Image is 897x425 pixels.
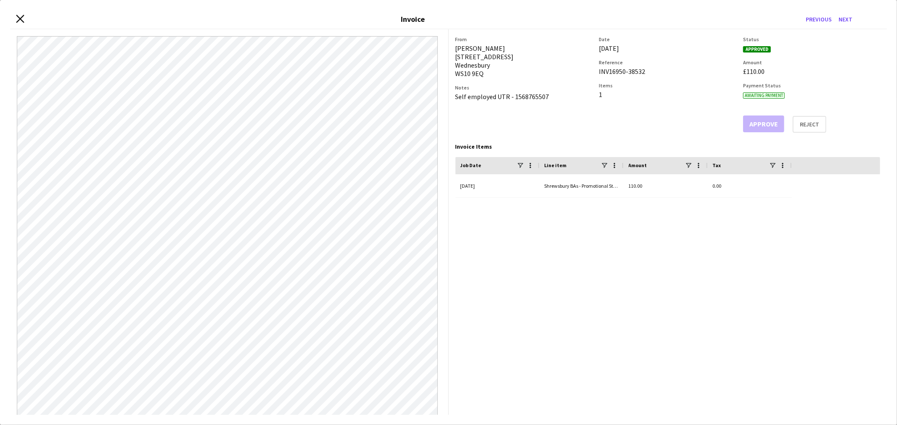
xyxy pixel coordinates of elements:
[743,36,880,42] h3: Status
[743,46,771,52] span: Approved
[708,174,792,197] div: 0.00
[835,13,856,26] button: Next
[743,67,880,76] div: £110.00
[624,174,708,197] div: 110.00
[599,59,736,66] h3: Reference
[629,162,647,168] span: Amount
[455,36,593,42] h3: From
[599,36,736,42] h3: Date
[455,84,593,91] h3: Notes
[460,162,482,168] span: Job Date
[455,174,540,197] div: [DATE]
[743,92,785,99] span: Awaiting payment
[545,162,567,168] span: Line item
[599,44,736,52] div: [DATE]
[802,13,835,26] button: Previous
[713,162,721,168] span: Tax
[793,116,826,133] button: Reject
[599,82,736,89] h3: Items
[599,67,736,76] div: INV16950-38532
[401,14,425,24] h3: Invoice
[743,82,880,89] h3: Payment Status
[455,143,881,150] div: Invoice Items
[599,90,736,99] div: 1
[743,59,880,66] h3: Amount
[455,44,593,78] div: [PERSON_NAME] [STREET_ADDRESS] Wednesbury WS10 9EQ
[455,92,593,101] div: Self employed UTR - 1568765507
[540,174,624,197] div: Shrewsbury BAs - Promotional Staffing (Brand Ambassadors) (salary)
